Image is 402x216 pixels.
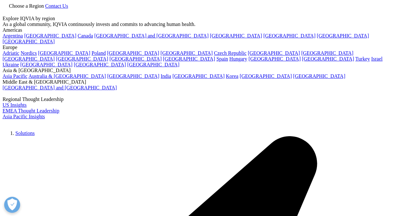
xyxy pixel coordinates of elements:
[3,56,55,62] a: [GEOGRAPHIC_DATA]
[248,56,301,62] a: [GEOGRAPHIC_DATA]
[161,50,213,56] a: [GEOGRAPHIC_DATA]
[78,33,93,38] a: Canada
[56,56,108,62] a: [GEOGRAPHIC_DATA]
[293,73,345,79] a: [GEOGRAPHIC_DATA]
[3,50,19,56] a: Adriatic
[161,73,171,79] a: India
[3,68,399,73] div: Asia & [GEOGRAPHIC_DATA]
[20,50,37,56] a: Nordics
[20,62,73,67] a: [GEOGRAPHIC_DATA]
[3,108,59,113] a: EMEA Thought Leadership
[317,33,369,38] a: [GEOGRAPHIC_DATA]
[355,56,370,62] a: Turkey
[3,62,19,67] a: Ukraine
[3,39,55,44] a: [GEOGRAPHIC_DATA]
[226,73,238,79] a: Korea
[3,16,399,21] div: Explore IQVIA by region
[4,197,20,213] button: Open Preferences
[91,50,106,56] a: Poland
[3,27,399,33] div: Americas
[163,56,215,62] a: [GEOGRAPHIC_DATA]
[127,62,179,67] a: [GEOGRAPHIC_DATA]
[38,50,90,56] a: [GEOGRAPHIC_DATA]
[229,56,247,62] a: Hungary
[3,45,399,50] div: Europe
[371,56,383,62] a: Israel
[263,33,315,38] a: [GEOGRAPHIC_DATA]
[94,33,209,38] a: [GEOGRAPHIC_DATA] and [GEOGRAPHIC_DATA]
[107,73,159,79] a: [GEOGRAPHIC_DATA]
[15,130,35,136] a: Solutions
[3,96,399,102] div: Regional Thought Leadership
[3,114,45,119] a: Asia Pacific Insights
[210,33,262,38] a: [GEOGRAPHIC_DATA]
[248,50,300,56] a: [GEOGRAPHIC_DATA]
[3,21,399,27] div: As a global community, IQVIA continuously invests and commits to advancing human health.
[107,50,159,56] a: [GEOGRAPHIC_DATA]
[45,3,68,9] a: Contact Us
[301,50,353,56] a: [GEOGRAPHIC_DATA]
[240,73,292,79] a: [GEOGRAPHIC_DATA]
[172,73,225,79] a: [GEOGRAPHIC_DATA]
[214,50,247,56] a: Czech Republic
[302,56,354,62] a: [GEOGRAPHIC_DATA]
[74,62,126,67] a: [GEOGRAPHIC_DATA]
[9,3,44,9] span: Choose a Region
[3,73,28,79] a: Asia Pacific
[3,102,27,108] a: US Insights
[3,79,399,85] div: Middle East & [GEOGRAPHIC_DATA]
[3,33,23,38] a: Argentina
[3,85,117,90] a: [GEOGRAPHIC_DATA] and [GEOGRAPHIC_DATA]
[109,56,162,62] a: [GEOGRAPHIC_DATA]
[24,33,76,38] a: [GEOGRAPHIC_DATA]
[217,56,228,62] a: Spain
[28,73,106,79] a: Australia & [GEOGRAPHIC_DATA]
